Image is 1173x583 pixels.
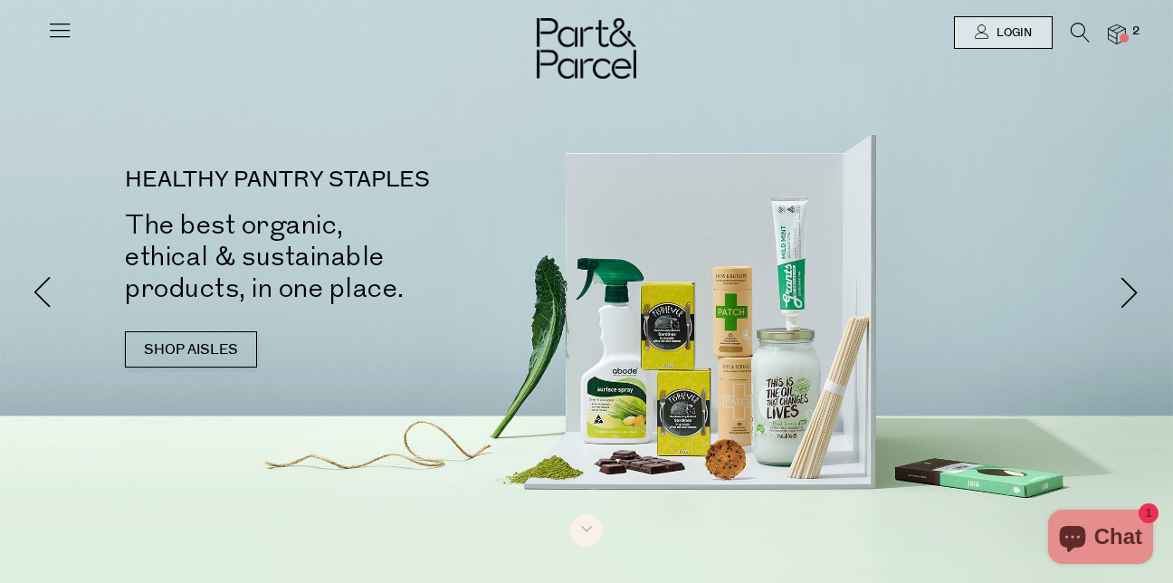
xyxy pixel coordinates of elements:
span: 2 [1128,24,1144,40]
img: Part&Parcel [537,18,636,79]
h2: The best organic, ethical & sustainable products, in one place. [125,209,614,304]
inbox-online-store-chat: Shopify online store chat [1043,510,1159,569]
a: SHOP AISLES [125,331,257,368]
a: 2 [1108,24,1126,43]
a: Login [954,16,1053,49]
span: Login [992,25,1032,41]
p: HEALTHY PANTRY STAPLES [125,169,614,191]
